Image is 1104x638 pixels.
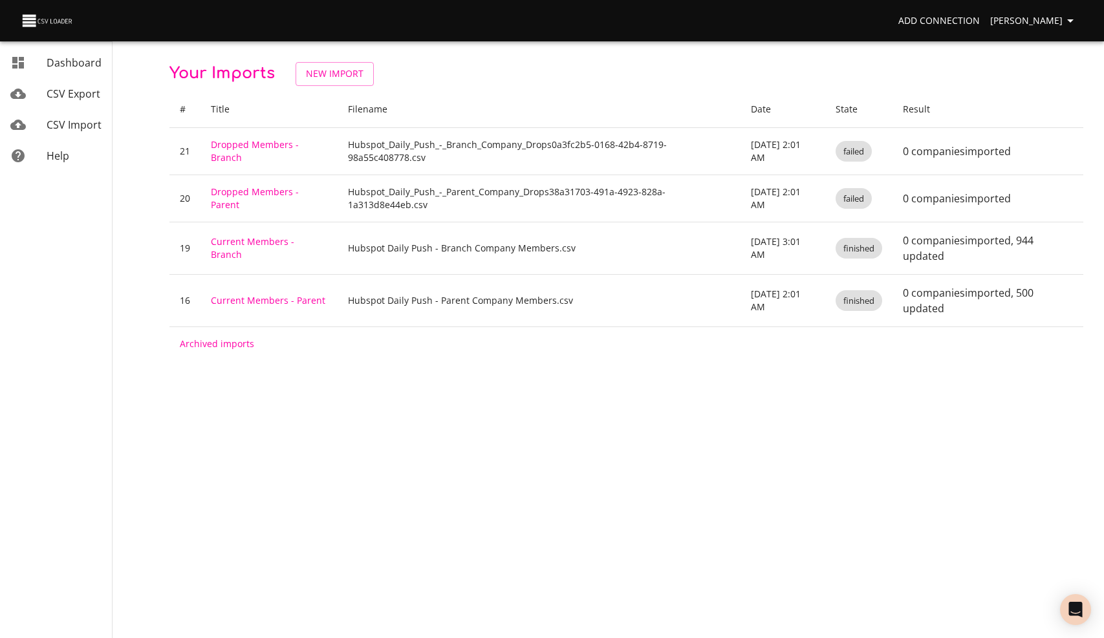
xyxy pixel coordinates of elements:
p: 0 companies imported , 944 updated [903,233,1073,264]
td: [DATE] 2:01 AM [741,175,825,222]
span: New Import [306,66,363,82]
button: [PERSON_NAME] [985,9,1083,33]
span: [PERSON_NAME] [990,13,1078,29]
a: Archived imports [180,337,254,350]
span: failed [836,193,872,205]
td: 16 [169,274,200,326]
th: Filename [338,91,740,128]
span: finished [836,295,882,307]
th: Date [741,91,825,128]
span: Help [47,149,69,163]
a: Dropped Members - Branch [211,138,299,164]
a: New Import [296,62,374,86]
td: 21 [169,127,200,175]
td: 20 [169,175,200,222]
td: [DATE] 2:01 AM [741,274,825,326]
span: failed [836,145,872,158]
th: # [169,91,200,128]
a: Current Members - Parent [211,294,325,306]
span: Your Imports [169,65,275,82]
td: Hubspot Daily Push - Branch Company Members.csv [338,222,740,274]
td: Hubspot Daily Push - Parent Company Members.csv [338,274,740,326]
p: 0 companies imported , 500 updated [903,285,1073,316]
th: State [825,91,893,128]
img: CSV Loader [21,12,75,30]
th: Title [200,91,338,128]
td: [DATE] 3:01 AM [741,222,825,274]
span: Add Connection [898,13,980,29]
td: 19 [169,222,200,274]
span: finished [836,242,882,255]
span: CSV Export [47,87,100,101]
td: Hubspot_Daily_Push_-_Parent_Company_Drops38a31703-491a-4923-828a-1a313d8e44eb.csv [338,175,740,222]
p: 0 companies imported [903,191,1073,206]
p: 0 companies imported [903,144,1073,159]
span: CSV Import [47,118,102,132]
span: Dashboard [47,56,102,70]
td: Hubspot_Daily_Push_-_Branch_Company_Drops0a3fc2b5-0168-42b4-8719-98a55c408778.csv [338,127,740,175]
a: Dropped Members - Parent [211,186,299,211]
a: Current Members - Branch [211,235,294,261]
td: [DATE] 2:01 AM [741,127,825,175]
div: Open Intercom Messenger [1060,594,1091,625]
th: Result [893,91,1083,128]
a: Add Connection [893,9,985,33]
